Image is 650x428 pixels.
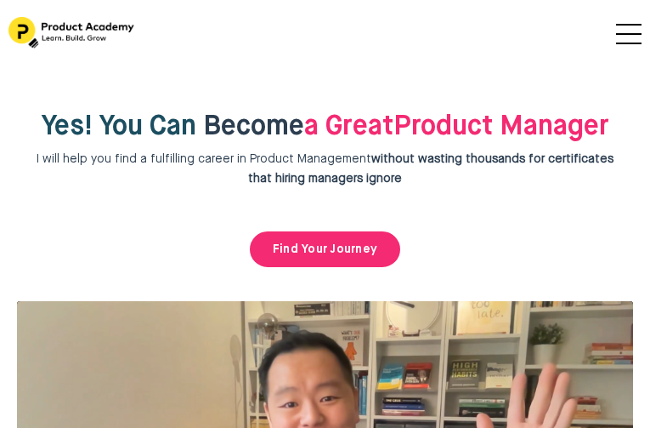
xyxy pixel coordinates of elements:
[37,153,613,184] span: I will help you find a fulfilling career in Product Management
[250,231,400,267] a: Find Your Journey
[8,17,136,49] img: Header Logo
[42,113,196,140] span: Yes! You Can
[203,113,304,140] span: Become
[203,113,393,140] strong: a Great
[248,153,613,184] strong: without wasting thousands for certificates that hiring managers ignore
[203,113,609,140] span: Product Manager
